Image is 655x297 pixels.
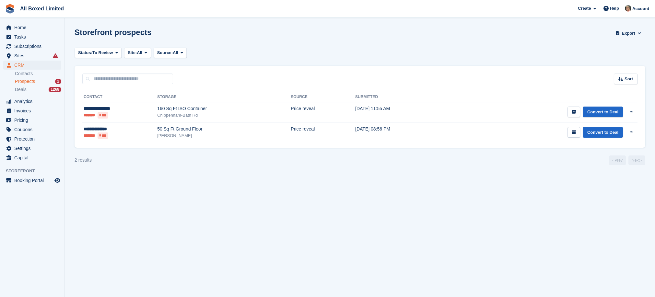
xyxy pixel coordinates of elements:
span: Protection [14,134,53,143]
span: Export [622,30,635,37]
a: Deals 1268 [15,86,61,93]
a: All Boxed Limited [18,3,66,14]
h1: Storefront prospects [75,28,151,37]
span: Settings [14,144,53,153]
button: Status: To Review [75,48,122,58]
a: Contacts [15,71,61,77]
span: Help [610,5,619,12]
th: Storage [157,92,291,102]
span: CRM [14,61,53,70]
span: Storefront [6,168,64,174]
span: Analytics [14,97,53,106]
span: Capital [14,153,53,162]
span: Sites [14,51,53,60]
div: [PERSON_NAME] [157,132,291,139]
div: 50 Sq Ft Ground Floor [157,126,291,132]
td: Price reveal [291,122,355,143]
img: stora-icon-8386f47178a22dfd0bd8f6a31ec36ba5ce8667c1dd55bd0f319d3a0aa187defe.svg [5,4,15,14]
div: 160 Sq Ft ISO Container [157,105,291,112]
a: menu [3,23,61,32]
span: Coupons [14,125,53,134]
a: menu [3,176,61,185]
a: Preview store [53,177,61,184]
a: menu [3,51,61,60]
a: menu [3,144,61,153]
div: 1268 [49,87,61,92]
a: Previous [609,155,626,165]
span: Tasks [14,32,53,41]
a: menu [3,42,61,51]
a: Prospects 2 [15,78,61,85]
nav: Page [608,155,647,165]
span: Booking Portal [14,176,53,185]
a: menu [3,153,61,162]
button: Export [614,28,643,39]
span: Subscriptions [14,42,53,51]
span: Site: [128,50,137,56]
i: Smart entry sync failures have occurred [53,53,58,58]
button: Site: All [124,48,151,58]
th: Source [291,92,355,102]
div: 2 results [75,157,92,164]
span: Sort [625,76,633,82]
td: [DATE] 11:55 AM [355,102,449,122]
span: All [137,50,142,56]
span: Create [578,5,591,12]
a: menu [3,106,61,115]
th: Submitted [355,92,449,102]
a: menu [3,116,61,125]
div: Chippenham-Bath Rd [157,112,291,119]
span: Prospects [15,78,35,85]
span: Status: [78,50,92,56]
span: Home [14,23,53,32]
td: Price reveal [291,102,355,122]
a: Next [628,155,645,165]
a: menu [3,125,61,134]
span: All [173,50,178,56]
a: menu [3,32,61,41]
span: Pricing [14,116,53,125]
span: Source: [157,50,173,56]
a: Convert to Deal [583,127,623,138]
span: Invoices [14,106,53,115]
th: Contact [82,92,157,102]
a: menu [3,97,61,106]
div: 2 [55,79,61,84]
span: Deals [15,86,27,93]
a: menu [3,61,61,70]
button: Source: All [154,48,187,58]
span: To Review [92,50,113,56]
img: Sandie Mills [625,5,631,12]
span: Account [632,6,649,12]
td: [DATE] 08:56 PM [355,122,449,143]
a: Convert to Deal [583,107,623,117]
a: menu [3,134,61,143]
